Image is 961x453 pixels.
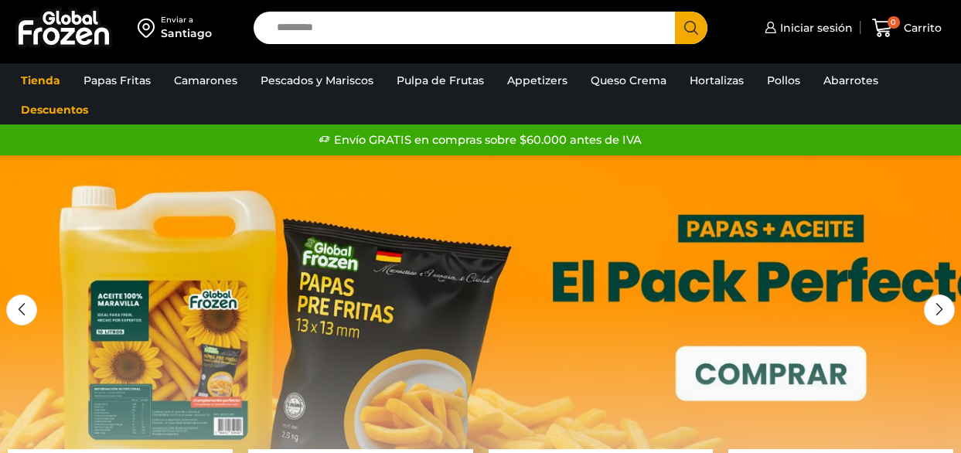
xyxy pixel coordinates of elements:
[675,12,707,44] button: Search button
[583,66,674,95] a: Queso Crema
[776,20,853,36] span: Iniciar sesión
[759,66,808,95] a: Pollos
[161,15,212,26] div: Enviar a
[76,66,158,95] a: Papas Fritas
[761,12,853,43] a: Iniciar sesión
[389,66,492,95] a: Pulpa de Frutas
[924,295,955,325] div: Next slide
[13,66,68,95] a: Tienda
[138,15,161,41] img: address-field-icon.svg
[682,66,751,95] a: Hortalizas
[900,20,942,36] span: Carrito
[6,295,37,325] div: Previous slide
[166,66,245,95] a: Camarones
[816,66,886,95] a: Abarrotes
[253,66,381,95] a: Pescados y Mariscos
[888,16,900,29] span: 0
[868,10,946,46] a: 0 Carrito
[499,66,575,95] a: Appetizers
[161,26,212,41] div: Santiago
[13,95,96,124] a: Descuentos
